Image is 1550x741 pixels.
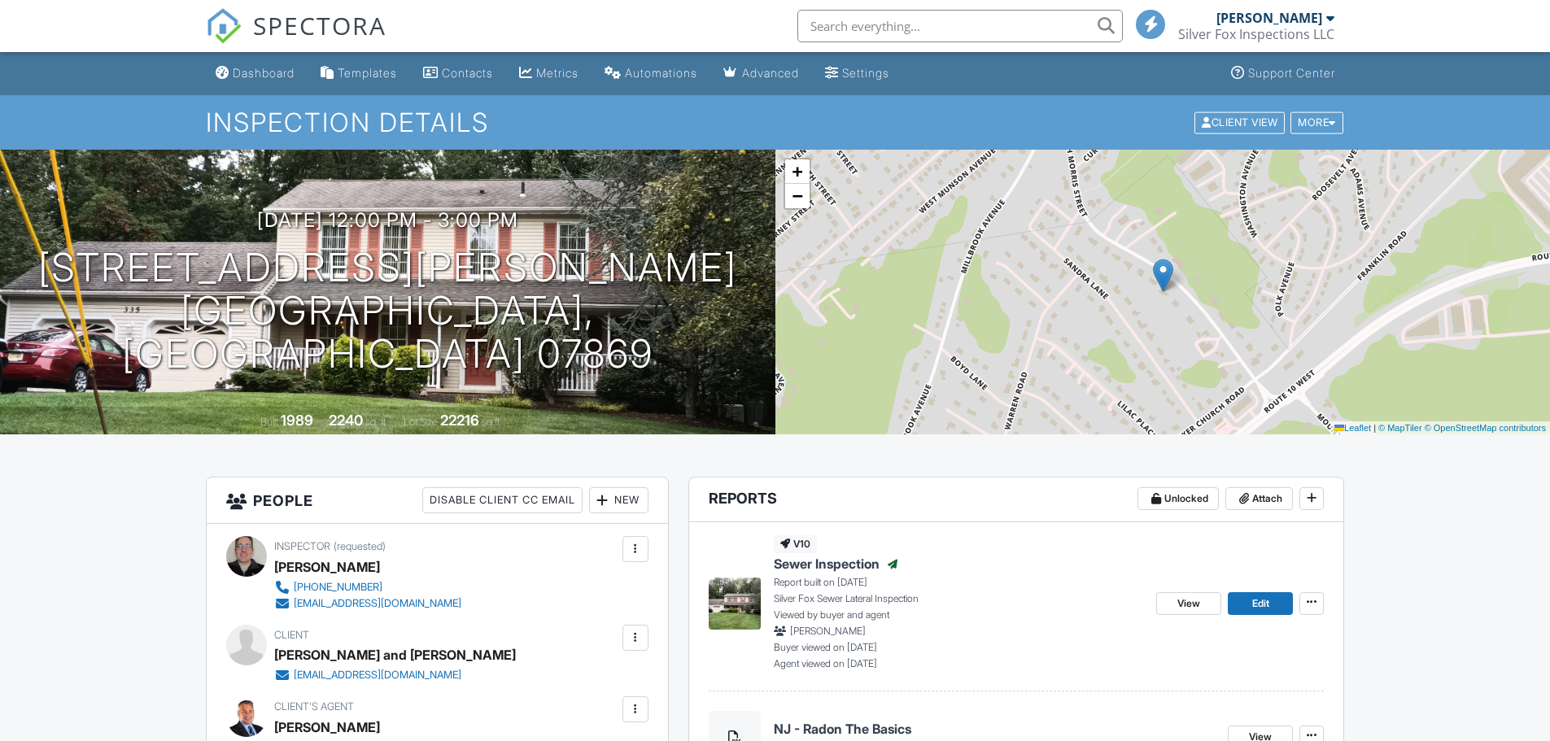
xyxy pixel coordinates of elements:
span: Lot Size [404,416,438,428]
span: + [792,161,802,181]
div: [PERSON_NAME] and [PERSON_NAME] [274,643,516,667]
div: Client View [1194,111,1285,133]
div: New [589,487,648,513]
img: The Best Home Inspection Software - Spectora [206,8,242,44]
h3: People [207,477,668,524]
div: [PERSON_NAME] [274,555,380,579]
span: Built [260,416,278,428]
span: (requested) [334,540,386,552]
a: Metrics [513,59,585,89]
div: 1989 [281,412,313,429]
div: Templates [338,66,397,80]
div: Advanced [742,66,799,80]
h1: [STREET_ADDRESS][PERSON_NAME] [GEOGRAPHIC_DATA], [GEOGRAPHIC_DATA] 07869 [26,246,749,375]
span: SPECTORA [253,8,386,42]
div: [PHONE_NUMBER] [294,581,382,594]
div: Contacts [442,66,493,80]
div: [PERSON_NAME] [1216,10,1322,26]
span: sq.ft. [482,416,502,428]
a: Zoom out [785,184,810,208]
span: Client's Agent [274,700,354,713]
input: Search everything... [797,10,1123,42]
div: Settings [842,66,889,80]
a: Dashboard [209,59,301,89]
a: Templates [314,59,404,89]
span: sq. ft. [365,416,388,428]
div: Silver Fox Inspections LLC [1178,26,1334,42]
span: Inspector [274,540,330,552]
a: Advanced [717,59,806,89]
a: Contacts [417,59,500,89]
a: © OpenStreetMap contributors [1425,423,1546,433]
a: [PERSON_NAME] [274,715,380,739]
div: 22216 [440,412,479,429]
span: Client [274,629,309,641]
a: [PHONE_NUMBER] [274,579,461,595]
a: [EMAIL_ADDRESS][DOMAIN_NAME] [274,595,461,612]
div: Metrics [536,66,579,80]
div: Disable Client CC Email [422,487,583,513]
div: Automations [625,66,697,80]
h3: [DATE] 12:00 pm - 3:00 pm [257,209,518,231]
img: Marker [1153,259,1173,292]
div: [EMAIL_ADDRESS][DOMAIN_NAME] [294,597,461,610]
a: Automations (Basic) [598,59,704,89]
a: Settings [819,59,896,89]
div: [EMAIL_ADDRESS][DOMAIN_NAME] [294,669,461,682]
a: © MapTiler [1378,423,1422,433]
span: | [1373,423,1376,433]
span: − [792,185,802,206]
a: Leaflet [1334,423,1371,433]
div: More [1290,111,1343,133]
h1: Inspection Details [206,108,1345,137]
div: Dashboard [233,66,295,80]
a: Zoom in [785,159,810,184]
a: [EMAIL_ADDRESS][DOMAIN_NAME] [274,667,503,683]
a: Support Center [1225,59,1342,89]
a: Client View [1193,116,1289,128]
div: Support Center [1248,66,1335,80]
a: SPECTORA [206,22,386,56]
div: 2240 [329,412,363,429]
